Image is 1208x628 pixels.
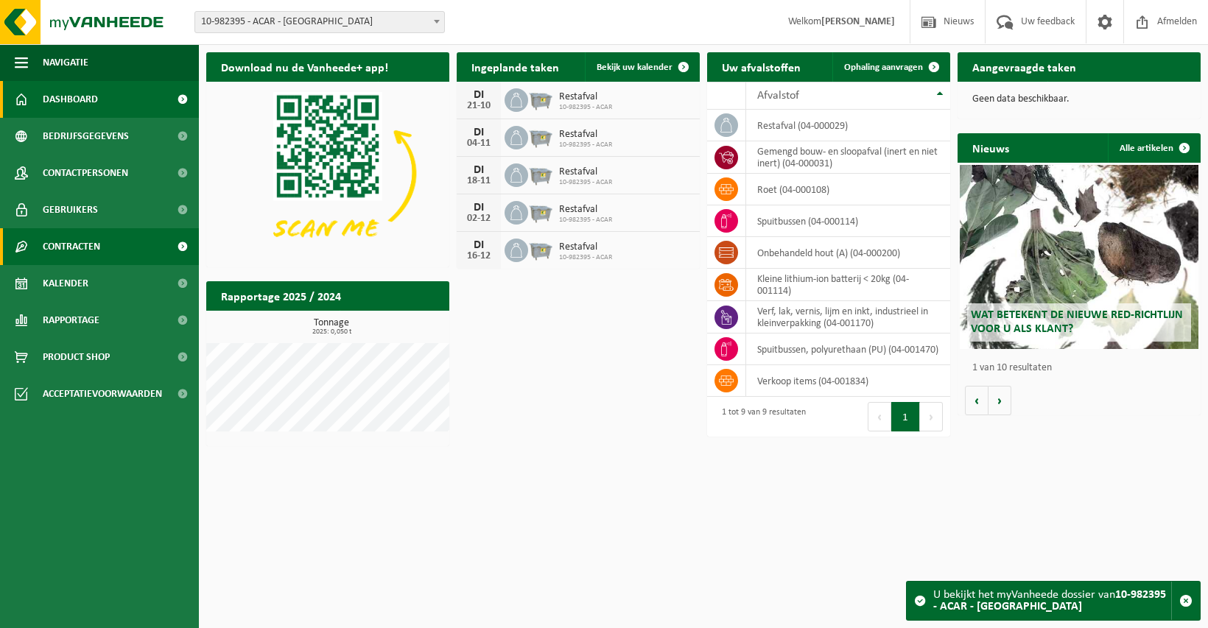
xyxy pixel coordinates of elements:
div: 16-12 [464,251,494,261]
span: Restafval [559,129,612,141]
span: Navigatie [43,44,88,81]
span: Rapportage [43,302,99,339]
a: Wat betekent de nieuwe RED-richtlijn voor u als klant? [960,165,1198,349]
span: 10-982395 - ACAR [559,103,612,112]
div: 18-11 [464,176,494,186]
span: Restafval [559,241,612,253]
td: spuitbussen, polyurethaan (PU) (04-001470) [746,334,950,365]
div: DI [464,239,494,251]
span: Ophaling aanvragen [844,63,923,72]
h2: Ingeplande taken [457,52,574,81]
a: Bekijk rapportage [340,310,448,339]
div: 21-10 [464,101,494,111]
div: 1 tot 9 van 9 resultaten [714,401,806,433]
div: 02-12 [464,214,494,224]
img: WB-2500-GAL-GY-01 [528,161,553,186]
img: WB-2500-GAL-GY-01 [528,199,553,224]
span: Gebruikers [43,191,98,228]
h2: Download nu de Vanheede+ app! [206,52,403,81]
span: 10-982395 - ACAR [559,141,612,149]
strong: [PERSON_NAME] [821,16,895,27]
span: Acceptatievoorwaarden [43,375,162,412]
td: gemengd bouw- en sloopafval (inert en niet inert) (04-000031) [746,141,950,174]
button: 1 [891,402,920,431]
button: Next [920,402,943,431]
a: Ophaling aanvragen [832,52,949,82]
div: 04-11 [464,138,494,149]
span: Bedrijfsgegevens [43,118,129,155]
span: Dashboard [43,81,98,118]
img: Download de VHEPlus App [206,82,449,264]
strong: 10-982395 - ACAR - [GEOGRAPHIC_DATA] [933,589,1166,613]
span: Afvalstof [757,90,799,102]
span: Wat betekent de nieuwe RED-richtlijn voor u als klant? [971,309,1183,335]
img: WB-2500-GAL-GY-01 [528,236,553,261]
h2: Aangevraagde taken [958,52,1091,81]
td: verkoop items (04-001834) [746,365,950,397]
img: WB-2500-GAL-GY-01 [528,86,553,111]
span: Restafval [559,91,612,103]
h2: Uw afvalstoffen [707,52,815,81]
span: 10-982395 - ACAR [559,178,612,187]
button: Previous [868,402,891,431]
td: verf, lak, vernis, lijm en inkt, industrieel in kleinverpakking (04-001170) [746,301,950,334]
span: 10-982395 - ACAR [559,253,612,262]
div: DI [464,127,494,138]
p: Geen data beschikbaar. [972,94,1186,105]
td: kleine lithium-ion batterij < 20kg (04-001114) [746,269,950,301]
button: Volgende [988,386,1011,415]
p: 1 van 10 resultaten [972,363,1193,373]
div: DI [464,164,494,176]
span: 2025: 0,050 t [214,328,449,336]
span: Restafval [559,204,612,216]
span: Bekijk uw kalender [597,63,673,72]
div: DI [464,202,494,214]
button: Vorige [965,386,988,415]
div: U bekijkt het myVanheede dossier van [933,582,1171,620]
span: Restafval [559,166,612,178]
span: Product Shop [43,339,110,375]
span: Kalender [43,265,88,302]
span: Contracten [43,228,100,265]
td: restafval (04-000029) [746,110,950,141]
a: Bekijk uw kalender [585,52,698,82]
span: 10-982395 - ACAR - SINT-NIKLAAS [194,11,445,33]
h2: Nieuws [958,133,1024,162]
td: onbehandeld hout (A) (04-000200) [746,237,950,269]
span: 10-982395 - ACAR [559,216,612,225]
h2: Rapportage 2025 / 2024 [206,281,356,310]
div: DI [464,89,494,101]
a: Alle artikelen [1108,133,1199,163]
span: Contactpersonen [43,155,128,191]
span: 10-982395 - ACAR - SINT-NIKLAAS [195,12,444,32]
td: spuitbussen (04-000114) [746,205,950,237]
td: roet (04-000108) [746,174,950,205]
img: WB-2500-GAL-GY-01 [528,124,553,149]
h3: Tonnage [214,318,449,336]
